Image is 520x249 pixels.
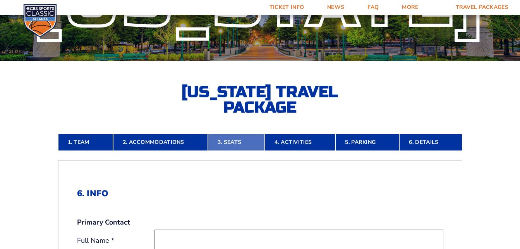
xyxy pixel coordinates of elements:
label: Full Name * [77,236,154,246]
a: 2. Accommodations [113,134,208,151]
h2: [US_STATE] Travel Package [175,84,345,115]
h2: 6. Info [77,188,443,199]
a: 5. Parking [335,134,399,151]
a: 4. Activities [265,134,335,151]
strong: Primary Contact [77,218,130,227]
a: 1. Team [58,134,113,151]
a: 3. Seats [208,134,265,151]
img: CBS Sports Classic [23,4,57,38]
